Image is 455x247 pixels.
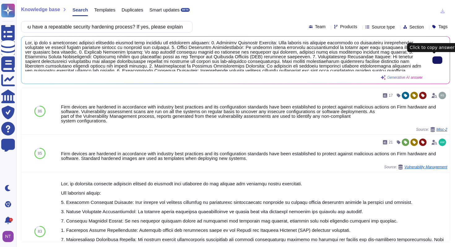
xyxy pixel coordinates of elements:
[149,7,180,12] span: Smart updates
[1,230,18,243] button: user
[9,218,13,222] div: 1
[384,165,447,170] span: Source:
[387,76,422,79] span: Generative AI answer
[416,127,447,132] span: Source:
[181,8,190,12] div: BETA
[24,21,186,32] input: Search a question or template...
[404,165,447,169] span: Vulnerability Management
[25,40,422,71] span: Lor, ip dolo s ametconsec adipisci elitseddo eiusmod temp incididu utl etdolorem aliquaen: 0. Adm...
[439,92,446,99] img: user
[94,7,115,12] span: Templates
[2,231,14,242] img: user
[38,109,42,113] span: 86
[389,94,393,97] span: 17
[438,24,448,29] span: Tags
[122,7,143,12] span: Duplicates
[38,230,42,233] span: 83
[38,152,42,155] span: 85
[61,104,447,123] div: Firm devices are hardened in accordance with industry best practices and its configuration standa...
[409,25,424,29] span: Section
[389,140,393,144] span: 21
[21,7,60,12] span: Knowledge base
[61,151,447,161] div: Firm devices are hardened in accordance with industry best practices and its configuration standa...
[315,24,326,29] span: Team
[372,25,395,29] span: Source type
[439,139,446,146] img: user
[340,24,357,29] span: Products
[72,7,88,12] span: Search
[436,128,447,131] span: Misc-2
